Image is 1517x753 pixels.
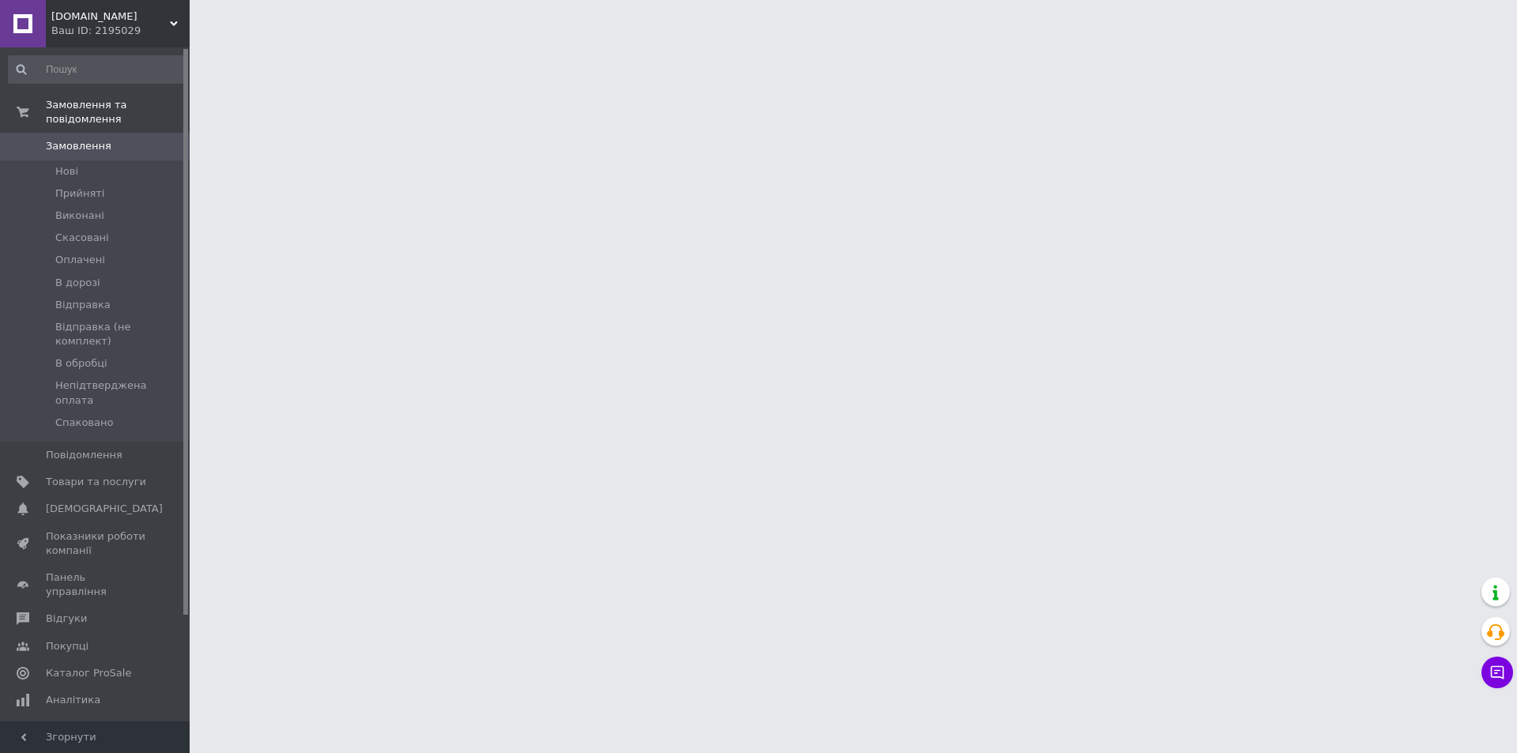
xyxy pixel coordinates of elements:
[46,693,100,707] span: Аналітика
[46,570,146,599] span: Панель управління
[55,356,107,371] span: В обробці
[55,209,104,223] span: Виконані
[46,666,131,680] span: Каталог ProSale
[55,253,105,267] span: Оплачені
[46,475,146,489] span: Товари та послуги
[46,612,87,626] span: Відгуки
[46,448,122,462] span: Повідомлення
[55,320,185,348] span: Відправка (не комплект)
[46,720,146,748] span: Інструменти веб-майстра та SEO
[55,378,185,407] span: Непідтверджена оплата
[46,98,190,126] span: Замовлення та повідомлення
[46,139,111,153] span: Замовлення
[51,24,190,38] div: Ваш ID: 2195029
[8,55,186,84] input: Пошук
[55,186,104,201] span: Прийняті
[55,276,100,290] span: В дорозі
[46,529,146,558] span: Показники роботи компанії
[1481,657,1513,688] button: Чат з покупцем
[55,416,113,430] span: Спаковано
[46,502,163,516] span: [DEMOGRAPHIC_DATA]
[51,9,170,24] span: dellux.com.ua
[55,231,109,245] span: Скасовані
[55,298,111,312] span: Відправка
[55,164,78,179] span: Нові
[46,639,88,653] span: Покупці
